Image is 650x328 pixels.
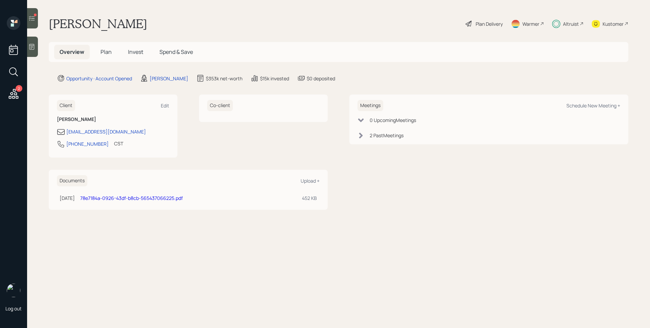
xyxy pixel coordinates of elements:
[150,75,188,82] div: [PERSON_NAME]
[603,20,624,27] div: Kustomer
[370,117,416,124] div: 0 Upcoming Meeting s
[563,20,579,27] div: Altruist
[7,284,20,297] img: james-distasi-headshot.png
[260,75,289,82] div: $15k invested
[159,48,193,56] span: Spend & Save
[60,194,75,202] div: [DATE]
[60,48,84,56] span: Overview
[476,20,503,27] div: Plan Delivery
[57,117,169,122] h6: [PERSON_NAME]
[307,75,335,82] div: $0 deposited
[49,16,147,31] h1: [PERSON_NAME]
[357,100,383,111] h6: Meetings
[57,100,75,111] h6: Client
[566,102,620,109] div: Schedule New Meeting +
[16,85,22,92] div: 2
[66,128,146,135] div: [EMAIL_ADDRESS][DOMAIN_NAME]
[370,132,404,139] div: 2 Past Meeting s
[522,20,539,27] div: Warmer
[80,195,183,201] a: 78e7184a-0926-43df-b8cb-565437066225.pdf
[128,48,143,56] span: Invest
[66,140,109,147] div: [PHONE_NUMBER]
[206,75,242,82] div: $353k net-worth
[66,75,132,82] div: Opportunity · Account Opened
[302,194,317,202] div: 452 KB
[114,140,123,147] div: CST
[301,178,320,184] div: Upload +
[101,48,112,56] span: Plan
[161,102,169,109] div: Edit
[207,100,233,111] h6: Co-client
[5,305,22,312] div: Log out
[57,175,87,186] h6: Documents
